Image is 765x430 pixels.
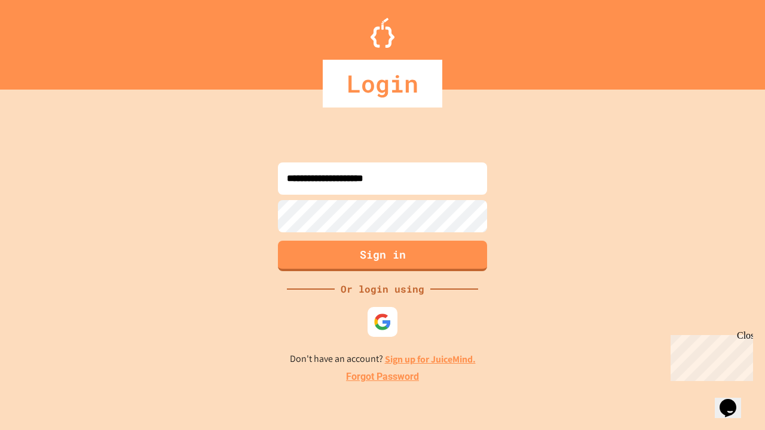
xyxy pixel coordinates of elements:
a: Forgot Password [346,370,419,384]
iframe: chat widget [715,382,753,418]
div: Or login using [335,282,430,296]
button: Sign in [278,241,487,271]
div: Chat with us now!Close [5,5,82,76]
div: Login [323,60,442,107]
a: Sign up for JuiceMind. [385,353,476,365]
img: google-icon.svg [374,313,391,331]
img: Logo.svg [371,18,394,48]
iframe: chat widget [666,330,753,381]
p: Don't have an account? [290,352,476,367]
